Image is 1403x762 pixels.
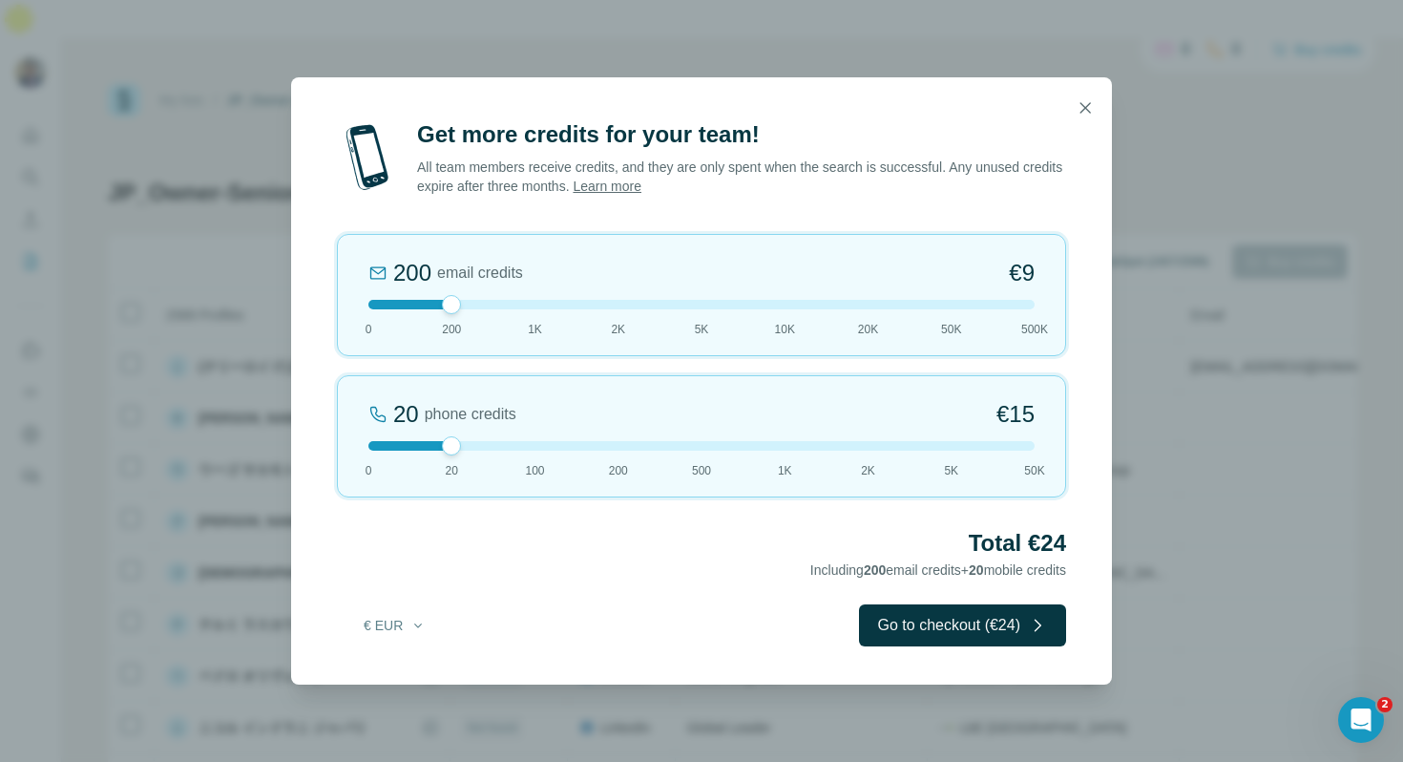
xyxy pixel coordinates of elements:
div: 20 [393,399,419,430]
span: 2K [611,321,625,338]
button: Go to checkout (€24) [859,604,1066,646]
span: 500 [692,462,711,479]
button: € EUR [350,608,439,643]
iframe: Intercom live chat [1338,697,1384,743]
span: 0 [366,462,372,479]
span: 500K [1021,321,1048,338]
p: All team members receive credits, and they are only spent when the search is successful. Any unus... [417,158,1066,196]
span: 5K [695,321,709,338]
h2: Total €24 [337,528,1066,559]
span: 10K [775,321,795,338]
span: 200 [442,321,461,338]
span: Including email credits + mobile credits [810,562,1066,578]
span: 50K [941,321,961,338]
span: 20K [858,321,878,338]
a: Learn more [573,179,641,194]
span: 20 [446,462,458,479]
span: 200 [609,462,628,479]
span: phone credits [425,403,516,426]
span: 200 [864,562,886,578]
div: 200 [393,258,431,288]
span: €15 [996,399,1035,430]
span: 1K [778,462,792,479]
span: 100 [525,462,544,479]
span: €9 [1009,258,1035,288]
span: 50K [1024,462,1044,479]
span: 5K [944,462,958,479]
span: 20 [969,562,984,578]
span: 1K [528,321,542,338]
img: mobile-phone [337,119,398,196]
span: 2 [1377,697,1393,712]
span: email credits [437,262,523,285]
span: 0 [366,321,372,338]
span: 2K [861,462,875,479]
